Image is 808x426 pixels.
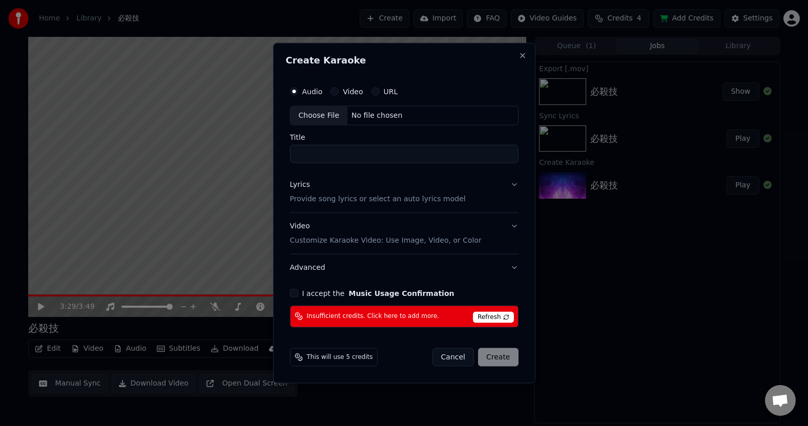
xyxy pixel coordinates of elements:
label: Video [343,88,363,95]
label: Title [290,134,519,141]
span: This will use 5 credits [307,353,373,361]
button: Cancel [432,348,474,366]
div: Lyrics [290,180,310,190]
p: Customize Karaoke Video: Use Image, Video, or Color [290,235,482,245]
button: VideoCustomize Karaoke Video: Use Image, Video, or Color [290,213,519,254]
button: Advanced [290,254,519,281]
button: LyricsProvide song lyrics or select an auto lyrics model [290,172,519,212]
p: Provide song lyrics or select an auto lyrics model [290,194,466,204]
div: Choose File [291,106,348,125]
button: I accept the [348,289,454,296]
div: Video [290,221,482,246]
h2: Create Karaoke [286,56,523,65]
label: I accept the [302,289,454,296]
label: Audio [302,88,323,95]
div: No file chosen [347,111,406,121]
span: Insufficient credits. Click here to add more. [307,312,440,321]
label: URL [384,88,398,95]
span: Refresh [473,311,513,323]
